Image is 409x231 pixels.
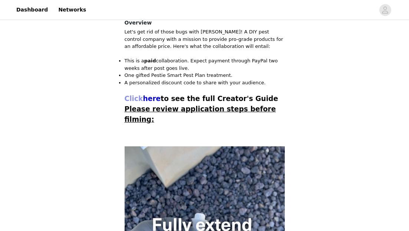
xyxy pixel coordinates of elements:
li: One gifted Pestie Smart Pest Plan treatment. [125,72,285,79]
a: Click [125,97,143,102]
span: Click [125,95,143,103]
li: This is a collaboration. Expect payment through PayPal two weeks after post goes live. [125,57,285,72]
li: A personalized discount code to share with your audience. [125,79,285,87]
a: here [143,95,161,103]
h4: Overview [125,19,285,27]
span: to see the full Creator's Guide [143,95,278,103]
p: Let's get rid of those bugs with [PERSON_NAME]! A DIY pest control company with a mission to prov... [125,28,285,50]
div: avatar [382,4,389,16]
strong: paid [144,58,156,64]
a: Networks [54,1,90,18]
a: Dashboard [12,1,52,18]
span: Please review application steps before filming: [125,105,276,123]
